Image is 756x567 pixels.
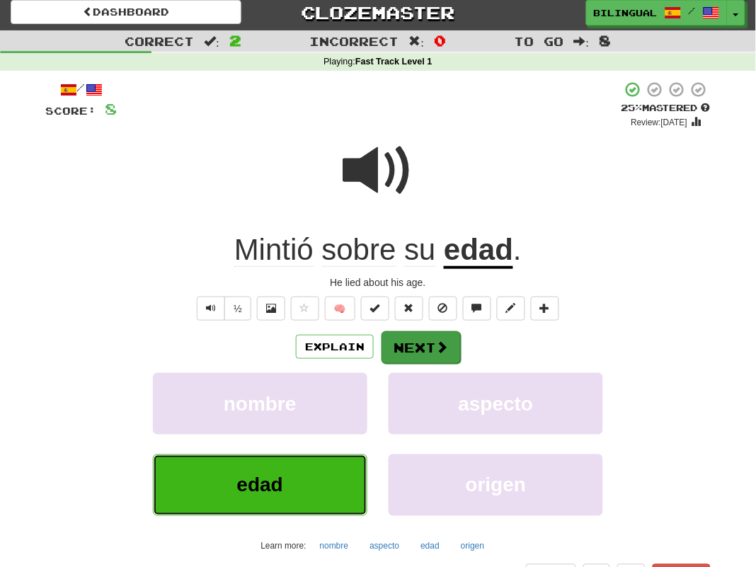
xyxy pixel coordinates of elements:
[105,100,117,118] span: 8
[296,335,374,359] button: Explain
[45,105,96,117] span: Score:
[45,275,711,290] div: He lied about his age.
[361,297,389,321] button: Set this sentence to 100% Mastered (alt+m)
[497,297,525,321] button: Edit sentence (alt+d)
[125,34,194,48] span: Correct
[631,118,688,127] small: Review: [DATE]
[355,57,433,67] strong: Fast Track Level 1
[574,35,590,47] span: :
[434,32,446,49] span: 0
[513,233,522,266] span: .
[395,297,423,321] button: Reset to 0% Mastered (alt+r)
[261,542,307,551] small: Learn more:
[224,393,297,415] span: nombre
[325,297,355,321] button: 🧠
[322,233,396,267] span: sobre
[237,474,283,496] span: edad
[409,35,425,47] span: :
[291,297,319,321] button: Favorite sentence (alt+f)
[515,34,564,48] span: To go
[689,6,696,16] span: /
[229,32,241,49] span: 2
[257,297,285,321] button: Show image (alt+x)
[453,536,492,557] button: origen
[224,297,251,321] button: ½
[389,373,603,435] button: aspecto
[389,454,603,516] button: origen
[194,297,251,321] div: Text-to-speech controls
[404,233,435,267] span: su
[382,331,461,364] button: Next
[153,373,367,435] button: nombre
[594,6,658,19] span: bilingual
[463,297,491,321] button: Discuss sentence (alt+u)
[362,536,407,557] button: aspecto
[413,536,447,557] button: edad
[234,233,314,267] span: Mintió
[153,454,367,516] button: edad
[622,102,711,115] div: Mastered
[444,233,513,269] u: edad
[429,297,457,321] button: Ignore sentence (alt+i)
[45,81,117,98] div: /
[531,297,559,321] button: Add to collection (alt+a)
[204,35,219,47] span: :
[459,393,534,415] span: aspecto
[600,32,612,49] span: 8
[310,34,399,48] span: Incorrect
[312,536,357,557] button: nombre
[466,474,527,496] span: origen
[197,297,225,321] button: Play sentence audio (ctl+space)
[622,102,643,113] span: 25 %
